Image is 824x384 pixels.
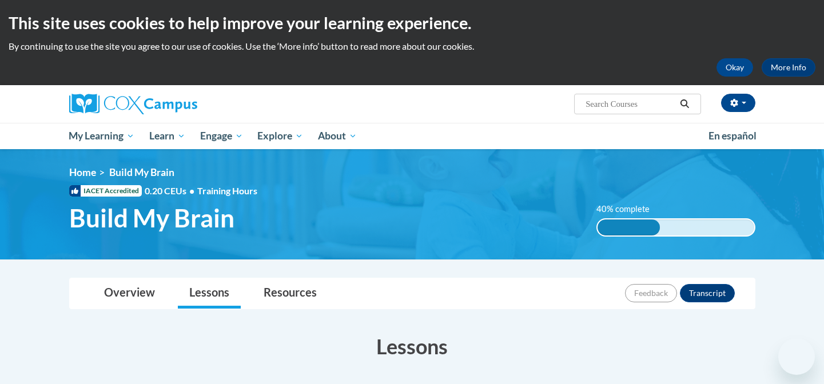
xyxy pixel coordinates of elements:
a: Learn [142,123,193,149]
a: Explore [250,123,311,149]
span: Build My Brain [69,203,234,233]
span: En español [708,130,757,142]
span: 0.20 CEUs [145,185,197,197]
a: Engage [193,123,250,149]
a: More Info [762,58,815,77]
img: Cox Campus [69,94,197,114]
input: Search Courses [584,97,676,111]
span: Training Hours [197,185,257,196]
button: Account Settings [721,94,755,112]
span: IACET Accredited [69,185,142,197]
a: En español [701,124,764,148]
span: About [318,129,357,143]
span: Engage [200,129,243,143]
span: Explore [257,129,303,143]
a: Home [69,166,96,178]
button: Feedback [625,284,677,302]
span: Learn [149,129,185,143]
h3: Lessons [69,332,755,361]
span: • [189,185,194,196]
a: Cox Campus [69,94,286,114]
p: By continuing to use the site you agree to our use of cookies. Use the ‘More info’ button to read... [9,40,815,53]
button: Search [676,97,693,111]
div: Main menu [52,123,773,149]
a: Resources [252,278,328,309]
a: Overview [93,278,166,309]
div: 40% complete [598,219,660,235]
a: My Learning [62,123,142,149]
label: 40% complete [596,203,662,215]
a: About [311,123,364,149]
span: Build My Brain [109,166,174,178]
button: Okay [716,58,753,77]
h2: This site uses cookies to help improve your learning experience. [9,11,815,34]
iframe: Button to launch messaging window [778,338,815,375]
button: Transcript [680,284,735,302]
a: Lessons [178,278,241,309]
span: My Learning [69,129,134,143]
